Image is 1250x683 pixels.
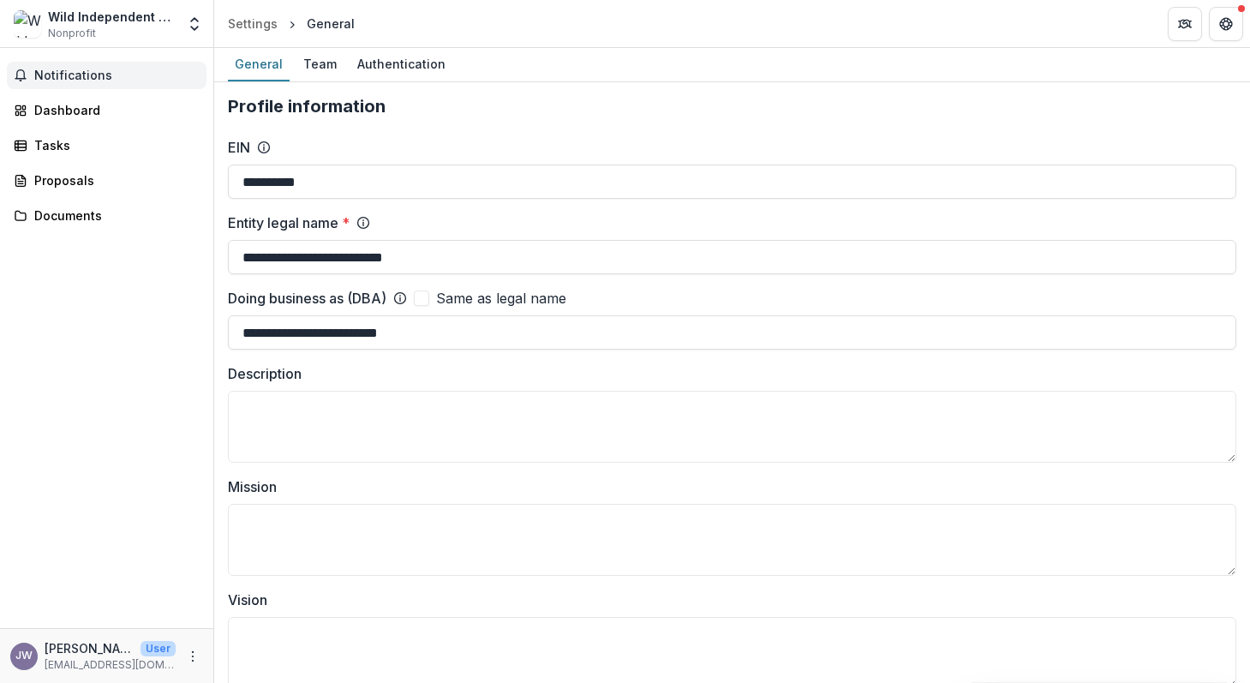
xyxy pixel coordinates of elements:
[228,288,386,309] label: Doing business as (DBA)
[15,650,33,662] div: Jeffrey Wild
[34,171,193,189] div: Proposals
[182,646,203,667] button: More
[7,166,206,195] a: Proposals
[228,590,1226,610] label: Vision
[48,26,96,41] span: Nonprofit
[350,48,452,81] a: Authentication
[14,10,41,38] img: Wild Independent Brands LLC
[296,51,344,76] div: Team
[228,51,290,76] div: General
[436,288,566,309] span: Same as legal name
[1209,7,1243,41] button: Get Help
[221,11,362,36] nav: breadcrumb
[350,51,452,76] div: Authentication
[45,657,176,673] p: [EMAIL_ADDRESS][DOMAIN_NAME]
[45,639,134,657] p: [PERSON_NAME]
[228,48,290,81] a: General
[307,15,355,33] div: General
[7,131,206,159] a: Tasks
[228,363,1226,384] label: Description
[48,8,176,26] div: Wild Independent Brands LLC
[7,201,206,230] a: Documents
[182,7,206,41] button: Open entity switcher
[34,136,193,154] div: Tasks
[296,48,344,81] a: Team
[34,207,193,225] div: Documents
[221,11,284,36] a: Settings
[228,15,278,33] div: Settings
[34,101,193,119] div: Dashboard
[7,62,206,89] button: Notifications
[228,137,250,158] label: EIN
[1168,7,1202,41] button: Partners
[141,641,176,656] p: User
[34,69,200,83] span: Notifications
[228,96,1236,117] h2: Profile information
[228,476,1226,497] label: Mission
[7,96,206,124] a: Dashboard
[228,213,350,233] label: Entity legal name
